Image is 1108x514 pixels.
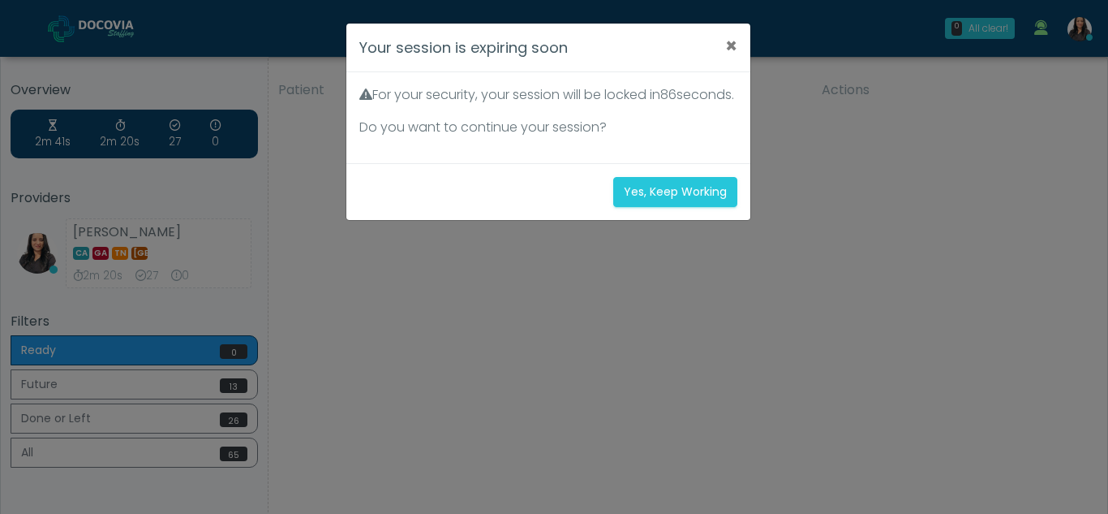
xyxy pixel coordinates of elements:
[712,24,750,69] button: ×
[613,177,737,207] button: Yes, Keep Working
[359,118,737,137] p: Do you want to continue your session?
[359,37,568,58] h4: Your session is expiring soon
[660,85,676,104] span: 86
[359,85,737,105] p: For your security, your session will be locked in seconds.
